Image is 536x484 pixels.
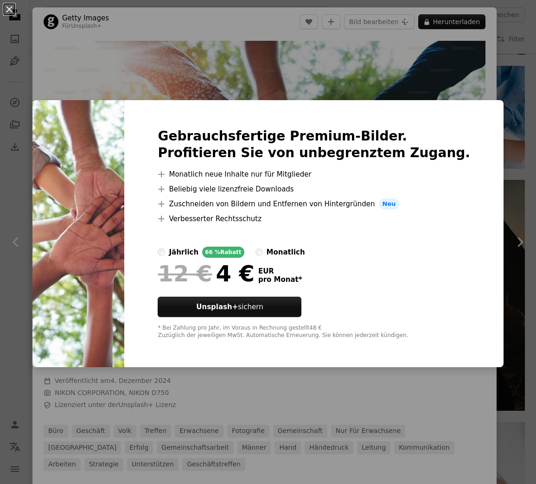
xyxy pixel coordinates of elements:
[267,247,305,258] div: monatlich
[196,303,238,311] strong: Unsplash+
[169,247,198,258] div: jährlich
[258,275,302,284] span: pro Monat *
[258,267,302,275] span: EUR
[158,297,301,317] button: Unsplash+sichern
[158,248,165,256] input: jährlich66 %Rabatt
[158,169,470,180] li: Monatlich neue Inhalte nur für Mitglieder
[158,128,470,161] h2: Gebrauchsfertige Premium-Bilder. Profitieren Sie von unbegrenztem Zugang.
[379,198,400,210] span: Neu
[158,325,470,339] div: * Bei Zahlung pro Jahr, im Voraus in Rechnung gestellt 48 € Zuzüglich der jeweiligen MwSt. Automa...
[158,261,254,286] div: 4 €
[158,261,212,286] span: 12 €
[158,198,470,210] li: Zuschneiden von Bildern und Entfernen von Hintergründen
[255,248,263,256] input: monatlich
[158,184,470,195] li: Beliebig viele lizenzfreie Downloads
[32,100,124,367] img: premium_photo-1733342422588-c2fc9e279836
[158,213,470,224] li: Verbesserter Rechtsschutz
[202,247,244,258] div: 66 % Rabatt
